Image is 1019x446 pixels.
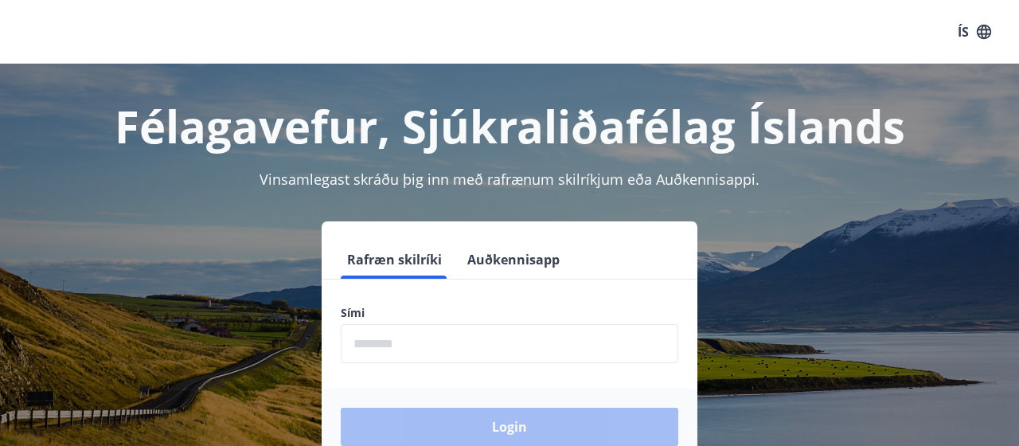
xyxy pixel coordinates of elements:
[260,170,759,189] span: Vinsamlegast skráðu þig inn með rafrænum skilríkjum eða Auðkennisappi.
[341,241,448,279] button: Rafræn skilríki
[341,305,678,321] label: Sími
[19,96,1000,156] h1: Félagavefur, Sjúkraliðafélag Íslands
[949,18,1000,46] button: ÍS
[461,241,566,279] button: Auðkennisapp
